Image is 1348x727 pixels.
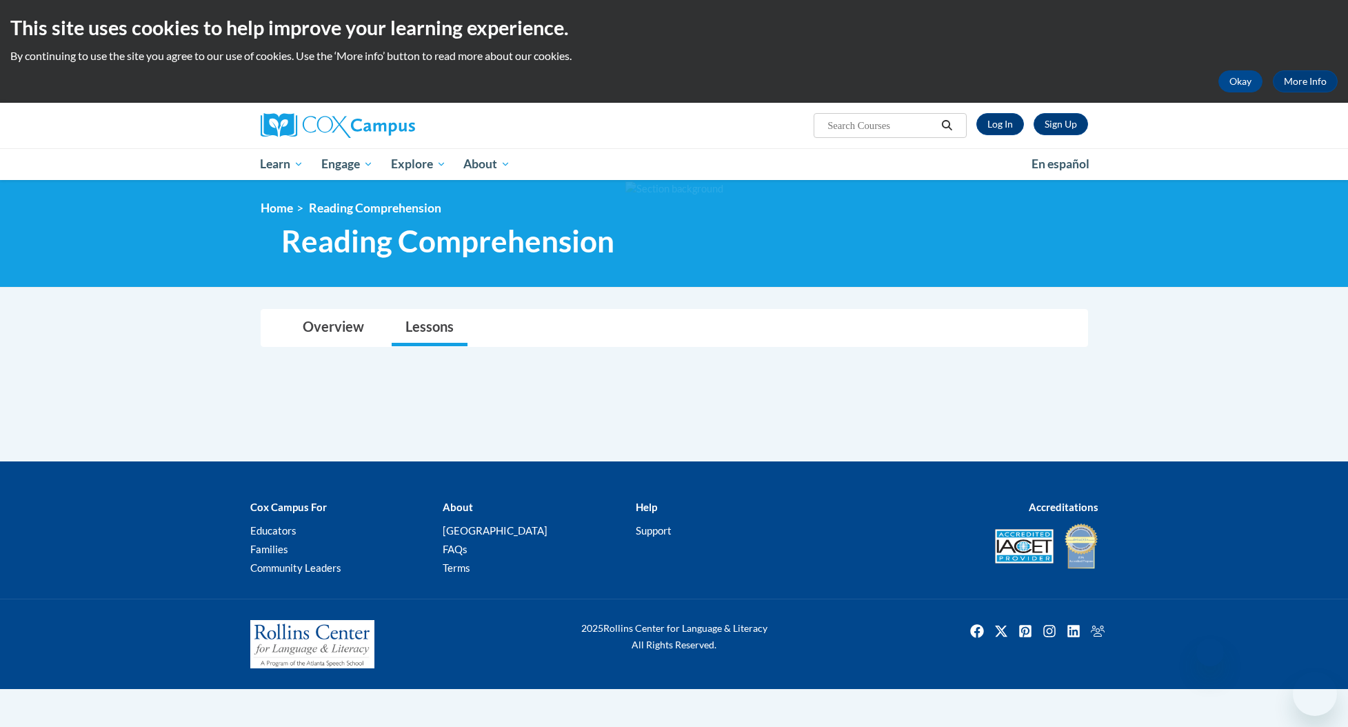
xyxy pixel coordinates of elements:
[826,117,936,134] input: Search Courses
[1196,639,1224,666] iframe: Close message
[261,201,293,215] a: Home
[443,524,547,537] a: [GEOGRAPHIC_DATA]
[625,181,723,197] img: Section background
[1038,620,1060,642] img: Instagram icon
[260,156,303,172] span: Learn
[281,223,614,259] span: Reading Comprehension
[1218,70,1263,92] button: Okay
[454,148,519,180] a: About
[250,561,341,574] a: Community Leaders
[990,620,1012,642] img: Twitter icon
[250,501,327,513] b: Cox Campus For
[976,113,1024,135] a: Log In
[1063,620,1085,642] img: LinkedIn icon
[1063,620,1085,642] a: Linkedin
[966,620,988,642] a: Facebook
[1023,150,1098,179] a: En español
[1064,522,1098,570] img: IDA® Accredited
[392,310,467,346] a: Lessons
[1038,620,1060,642] a: Instagram
[581,622,603,634] span: 2025
[443,501,473,513] b: About
[10,48,1338,63] p: By continuing to use the site you agree to our use of cookies. Use the ‘More info’ button to read...
[261,113,523,138] a: Cox Campus
[250,620,374,668] img: Rollins Center for Language & Literacy - A Program of the Atlanta Speech School
[530,620,819,653] div: Rollins Center for Language & Literacy All Rights Reserved.
[1014,620,1036,642] a: Pinterest
[312,148,382,180] a: Engage
[1032,157,1089,171] span: En español
[240,148,1109,180] div: Main menu
[443,561,470,574] a: Terms
[966,620,988,642] img: Facebook icon
[321,156,373,172] span: Engage
[261,113,415,138] img: Cox Campus
[250,524,296,537] a: Educators
[995,529,1054,564] img: Accredited IACET® Provider
[252,148,313,180] a: Learn
[391,156,446,172] span: Explore
[636,501,657,513] b: Help
[1293,672,1337,716] iframe: Button to launch messaging window
[636,524,672,537] a: Support
[250,543,288,555] a: Families
[936,117,957,134] button: Search
[1029,501,1098,513] b: Accreditations
[382,148,455,180] a: Explore
[1087,620,1109,642] img: Facebook group icon
[990,620,1012,642] a: Twitter
[1014,620,1036,642] img: Pinterest icon
[289,310,378,346] a: Overview
[443,543,467,555] a: FAQs
[1087,620,1109,642] a: Facebook Group
[10,14,1338,41] h2: This site uses cookies to help improve your learning experience.
[309,201,441,215] span: Reading Comprehension
[463,156,510,172] span: About
[1034,113,1088,135] a: Register
[1273,70,1338,92] a: More Info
